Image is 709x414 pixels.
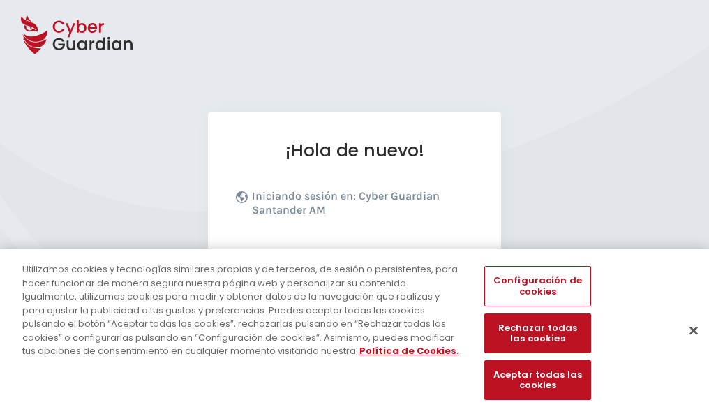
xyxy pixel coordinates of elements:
[252,189,440,216] b: Cyber Guardian Santander AM
[484,313,590,353] button: Rechazar todas las cookies
[359,344,459,357] a: Más información sobre su privacidad, se abre en una nueva pestaña
[678,315,709,346] button: Cerrar
[484,360,590,400] button: Aceptar todas las cookies
[252,189,470,224] p: Iniciando sesión en:
[22,263,463,358] div: Utilizamos cookies y tecnologías similares propias y de terceros, de sesión o persistentes, para ...
[484,266,590,306] button: Configuración de cookies, Abre el cuadro de diálogo del centro de preferencias.
[236,140,473,161] h1: ¡Hola de nuevo!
